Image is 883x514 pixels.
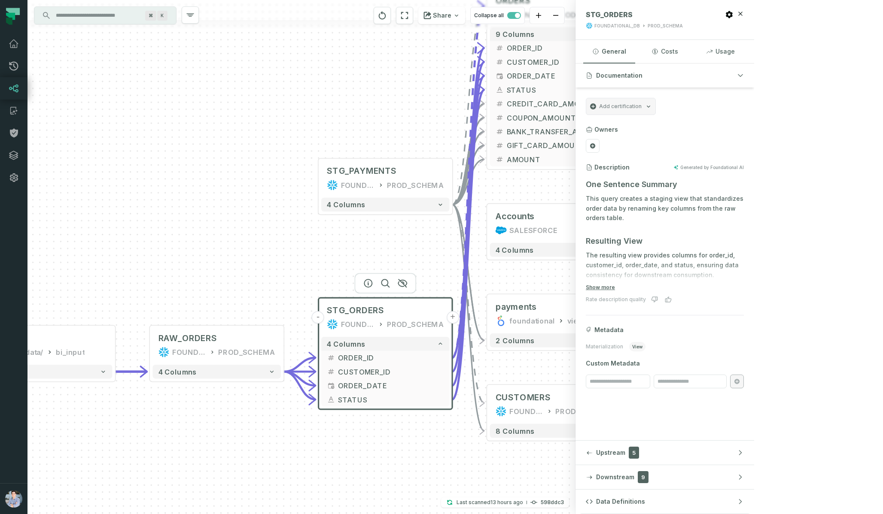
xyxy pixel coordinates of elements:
div: PROD_SCHEMA [387,179,444,190]
button: ORDER_DATE [490,69,618,83]
button: Costs [639,40,691,63]
span: decimal [496,44,504,52]
g: Edge from c8867c613c347eb7857e509391c84b7d to 0dd85c77dd217d0afb16c7d4fb3eff19 [452,132,484,205]
div: FOUNDATIONAL_DB [594,23,640,29]
span: Add certification [599,103,642,110]
div: FOUNDATIONAL_DB [341,179,375,190]
span: STATUS [338,394,444,405]
button: BANK_TRANSFER_AMOUNT [490,124,618,138]
span: timestamp [327,381,335,390]
span: Materialization [586,343,623,350]
span: CUSTOMER_ID [507,57,613,67]
span: ORDER_ID [338,353,444,363]
button: Documentation [575,63,754,88]
button: CUSTOMER_ID [490,55,618,69]
span: 2 columns [496,336,535,344]
span: Documentation [596,71,642,80]
button: - [312,311,324,324]
h4: 598ddc3 [541,500,564,505]
span: STG_ORDERS [327,305,384,316]
span: CREDIT_CARD_AMOUNT [507,98,613,109]
div: payments [496,301,537,312]
button: Upstream5 [575,441,754,465]
span: decimal [496,113,504,121]
span: 4 columns [496,246,534,254]
div: FOUNDATIONAL_DB [341,319,375,330]
relative-time: Oct 7, 2025, 3:16 AM GMT+2 [490,499,523,505]
span: Press ⌘ + K to focus the search bar [145,11,156,21]
p: Last scanned [457,498,523,507]
button: STATUS [321,393,449,406]
span: 9 [638,471,649,483]
g: Edge from c8867c613c347eb7857e509391c84b7d to 0dd85c77dd217d0afb16c7d4fb3eff19 [452,159,484,204]
p: This query creates a staging view that standardizes order data by renaming key columns from the r... [586,194,744,223]
g: Edge from 1fb8df37f727000c8872213b437fc928 to 065ad36bfe8571d0d37ef1ec05f417fb [283,372,316,385]
span: STG_ORDERS [586,10,633,19]
g: Edge from 065ad36bfe8571d0d37ef1ec05f417fb to 0dd85c77dd217d0afb16c7d4fb3eff19 [452,48,484,358]
span: Data Definitions [596,497,645,506]
span: decimal [496,58,504,66]
span: Upstream [596,448,625,457]
span: BANK_TRANSFER_AMOUNT [507,126,613,136]
button: CREDIT_CARD_AMOUNT [490,97,618,110]
span: timestamp [496,72,504,80]
div: FOUNDATIONAL_DB [172,347,207,358]
div: Accounts [496,211,535,222]
span: view [629,342,646,351]
button: COUPON_AMOUNT [490,111,618,124]
h3: Resulting View [586,235,744,247]
button: Last scanned[DATE] 3:16:03 AM598ddc3 [441,497,569,508]
span: 9 columns [496,30,535,38]
button: Show more [586,284,615,291]
span: 8 columns [496,426,535,435]
span: CUSTOMER_ID [338,366,444,377]
div: PROD_SCHEMA [555,406,612,417]
button: ORDER_DATE [321,378,449,392]
span: COUPON_AMOUNT [507,112,613,123]
div: CUSTOMERS [496,392,551,403]
span: string [496,85,504,94]
span: STATUS [507,85,613,95]
img: avatar of Alon Nafta [5,490,22,508]
div: PROD_SCHEMA [648,23,683,29]
span: decimal [496,155,504,163]
span: ORDER_DATE [338,380,444,390]
button: Data Definitions [575,490,754,514]
div: Add certification [586,98,656,115]
div: view [567,315,583,327]
div: STG_PAYMENTS [327,166,396,177]
span: Downstream [596,473,634,481]
span: ORDER_DATE [507,71,613,81]
g: Edge from 1fb8df37f727000c8872213b437fc928 to 065ad36bfe8571d0d37ef1ec05f417fb [283,358,316,372]
button: Downstream9 [575,465,754,489]
span: string [327,395,335,403]
p: The resulting view provides columns for order_id, customer_id, order_date, and status, ensuring d... [586,251,744,280]
span: Metadata [594,326,624,334]
span: 4 columns [327,340,365,348]
span: 4 columns [327,200,365,209]
h3: One Sentence Summary [586,178,744,190]
div: foundational [509,315,554,327]
button: Usage [694,40,746,63]
g: Edge from c8867c613c347eb7857e509391c84b7d to 0dd85c77dd217d0afb16c7d4fb3eff19 [452,145,484,205]
div: /user/data/ [3,347,43,358]
span: decimal [496,100,504,108]
span: decimal [496,141,504,149]
button: CUSTOMER_ID [321,365,449,378]
g: Edge from 065ad36bfe8571d0d37ef1ec05f417fb to 0dd85c77dd217d0afb16c7d4fb3eff19 [452,90,484,399]
span: AMOUNT [507,154,613,164]
button: Share [418,7,465,24]
button: ORDER_ID [490,41,618,55]
button: ORDER_ID [321,351,449,365]
div: RAW_ORDERS [158,333,217,344]
div: bi_input [56,347,85,358]
div: SALESFORCE [509,225,557,236]
span: 5 [629,447,639,459]
div: Rate description quality [586,296,646,303]
h3: Owners [594,125,618,134]
span: decimal [496,127,504,136]
span: GIFT_CARD_AMOUNT [507,140,613,151]
button: General [583,40,635,63]
button: GIFT_CARD_AMOUNT [490,139,618,152]
button: AMOUNT [490,152,618,166]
